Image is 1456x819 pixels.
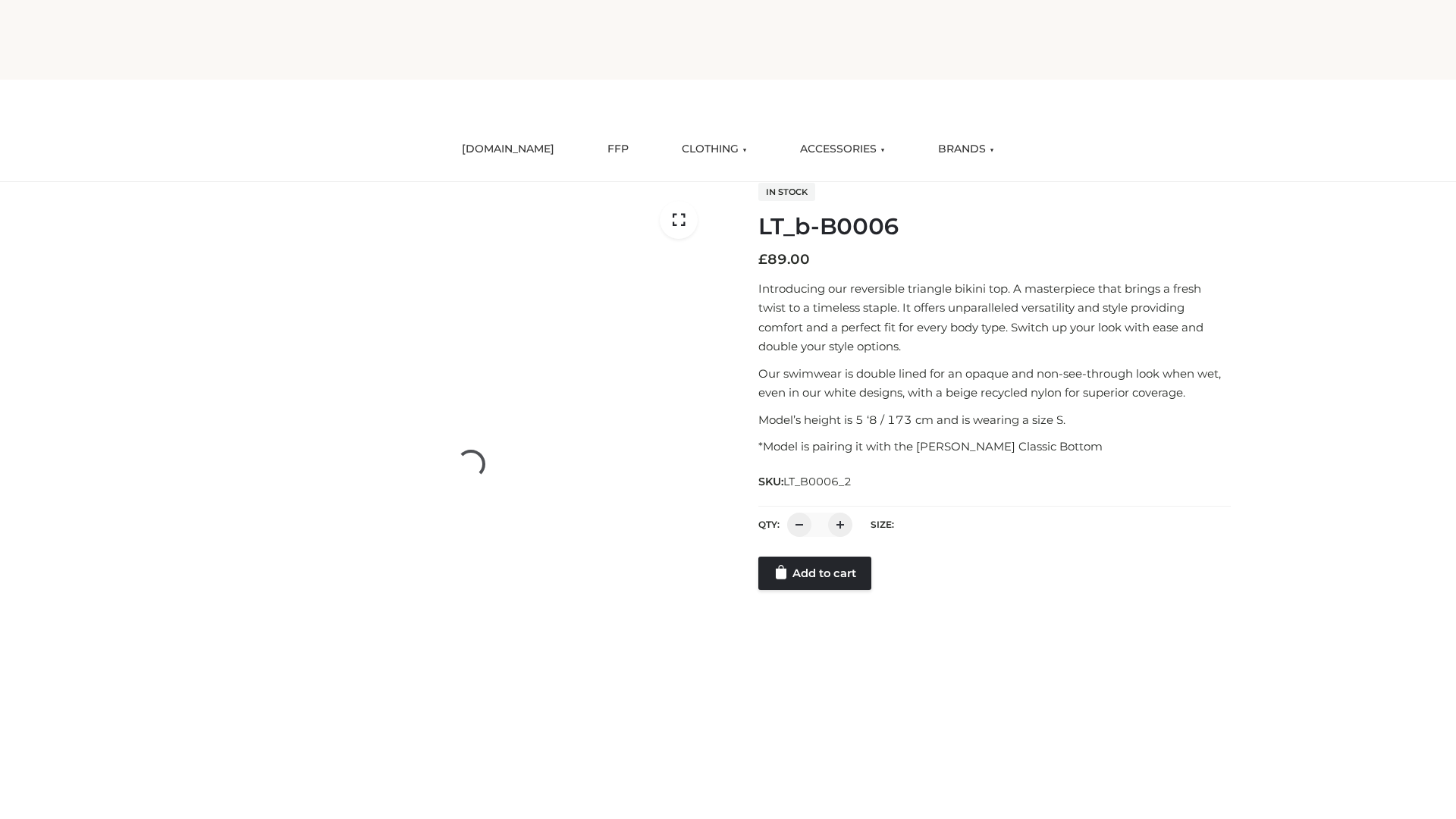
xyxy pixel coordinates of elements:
span: In stock [758,183,815,201]
a: BRANDS [927,133,1006,166]
p: Introducing our reversible triangle bikini top. A masterpiece that brings a fresh twist to a time... [758,279,1231,356]
a: [DOMAIN_NAME] [450,133,566,166]
p: Our swimwear is double lined for an opaque and non-see-through look when wet, even in our white d... [758,364,1231,403]
a: CLOTHING [670,133,758,166]
a: Add to cart [758,557,871,590]
p: *Model is pairing it with the [PERSON_NAME] Classic Bottom [758,437,1231,457]
bdi: 89.00 [758,251,810,268]
label: Size: [871,519,894,530]
p: Model’s height is 5 ‘8 / 173 cm and is wearing a size S. [758,410,1231,430]
span: SKU: [758,472,853,491]
a: FFP [596,133,640,166]
span: LT_B0006_2 [783,475,852,488]
h1: LT_b-B0006 [758,213,1231,240]
span: £ [758,251,767,268]
a: ACCESSORIES [789,133,896,166]
label: QTY: [758,519,780,530]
